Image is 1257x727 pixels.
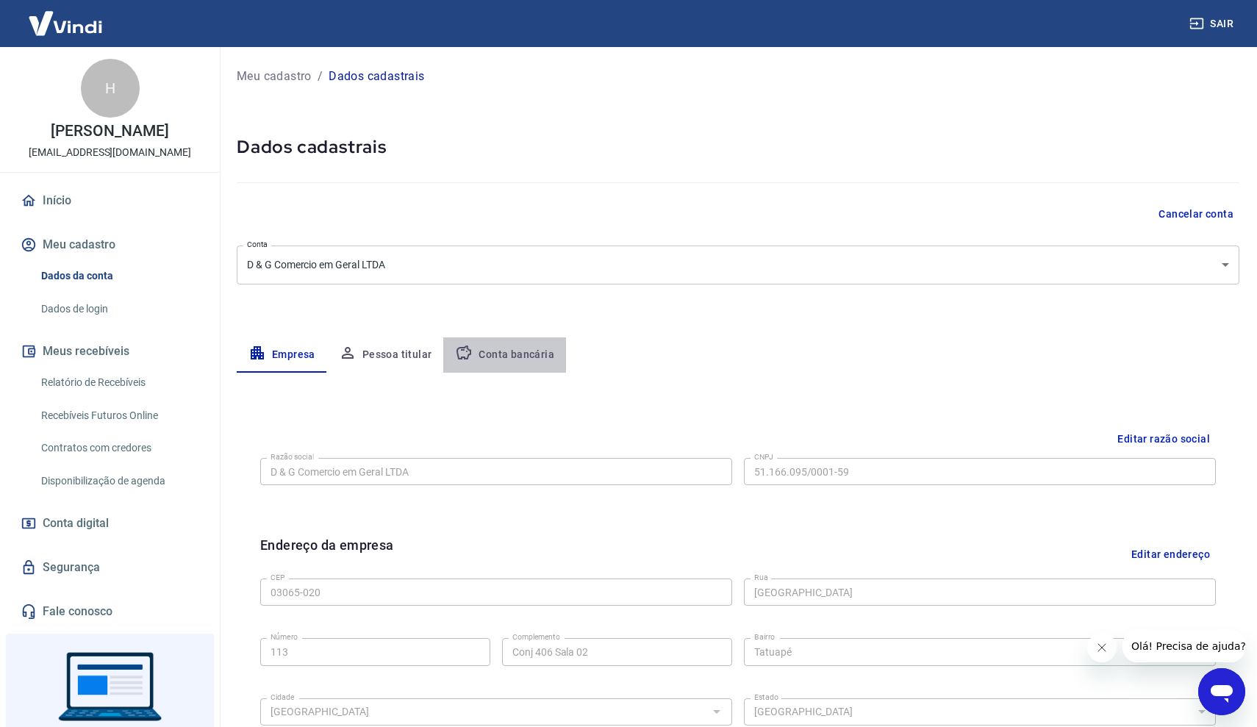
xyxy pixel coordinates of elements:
img: Vindi [18,1,113,46]
button: Empresa [237,337,327,373]
p: / [318,68,323,85]
div: H [81,59,140,118]
input: Digite aqui algumas palavras para buscar a cidade [265,703,703,721]
h6: Endereço da empresa [260,535,394,573]
a: Disponibilização de agenda [35,466,202,496]
button: Meu cadastro [18,229,202,261]
a: Dados da conta [35,261,202,291]
a: Fale conosco [18,595,202,628]
button: Pessoa titular [327,337,444,373]
a: Início [18,185,202,217]
label: Razão social [271,451,314,462]
p: [PERSON_NAME] [51,123,168,139]
a: Conta digital [18,507,202,540]
label: Complemento [512,631,560,642]
iframe: Mensagem da empresa [1122,630,1245,662]
label: Bairro [754,631,775,642]
label: Estado [754,692,778,703]
p: Dados cadastrais [329,68,424,85]
iframe: Botão para abrir a janela de mensagens [1198,668,1245,715]
label: CEP [271,572,284,583]
span: Olá! Precisa de ajuda? [9,10,123,22]
a: Contratos com credores [35,433,202,463]
button: Conta bancária [443,337,566,373]
div: D & G Comercio em Geral LTDA [237,246,1239,284]
a: Recebíveis Futuros Online [35,401,202,431]
iframe: Fechar mensagem [1087,633,1117,662]
p: [EMAIL_ADDRESS][DOMAIN_NAME] [29,145,191,160]
label: Número [271,631,298,642]
button: Cancelar conta [1153,201,1239,228]
a: Relatório de Recebíveis [35,368,202,398]
span: Conta digital [43,513,109,534]
label: Rua [754,572,768,583]
label: CNPJ [754,451,773,462]
a: Segurança [18,551,202,584]
button: Meus recebíveis [18,335,202,368]
a: Meu cadastro [237,68,312,85]
a: Dados de login [35,294,202,324]
label: Conta [247,239,268,250]
h5: Dados cadastrais [237,135,1239,159]
button: Sair [1186,10,1239,37]
button: Editar razão social [1111,426,1216,453]
button: Editar endereço [1125,535,1216,573]
label: Cidade [271,692,294,703]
